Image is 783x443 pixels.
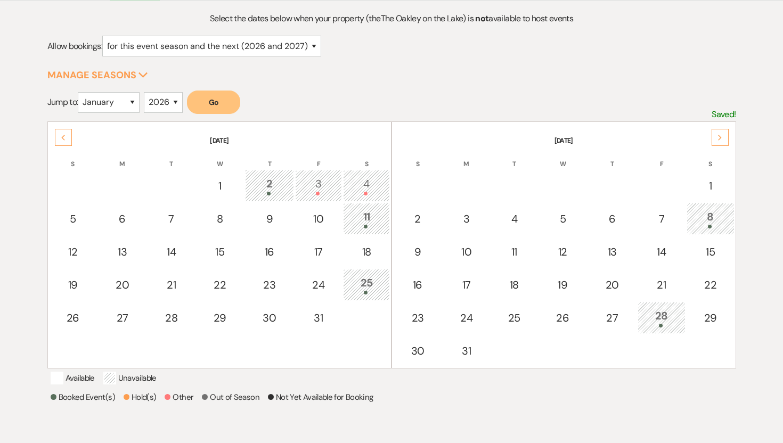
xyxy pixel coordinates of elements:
div: 29 [692,310,729,326]
div: 3 [301,176,336,195]
th: [DATE] [49,123,390,145]
th: T [491,146,538,169]
div: 26 [55,310,91,326]
div: 24 [449,310,484,326]
div: 8 [692,209,729,228]
div: 25 [349,275,384,294]
p: Out of Season [202,391,259,404]
div: 7 [154,211,189,227]
th: T [588,146,637,169]
div: 6 [104,211,141,227]
th: S [49,146,97,169]
th: [DATE] [393,123,735,145]
div: 20 [593,277,631,293]
th: T [148,146,195,169]
div: 19 [55,277,91,293]
div: 9 [399,244,436,260]
div: 13 [104,244,141,260]
div: 22 [692,277,729,293]
div: 5 [55,211,91,227]
div: 4 [349,176,384,195]
div: 25 [497,310,532,326]
div: 31 [449,343,484,359]
div: 17 [449,277,484,293]
span: Allow bookings: [47,40,102,52]
div: 16 [399,277,436,293]
p: Available [51,372,95,384]
div: 23 [399,310,436,326]
div: 28 [643,308,680,327]
div: 4 [497,211,532,227]
div: 2 [251,176,288,195]
th: W [196,146,244,169]
th: F [638,146,686,169]
div: 8 [202,211,238,227]
strong: not [475,13,488,24]
div: 10 [301,211,336,227]
th: M [98,146,147,169]
div: 30 [251,310,288,326]
div: 29 [202,310,238,326]
div: 1 [692,178,729,194]
th: W [539,146,586,169]
div: 2 [399,211,436,227]
p: Hold(s) [124,391,157,404]
div: 14 [643,244,680,260]
div: 6 [593,211,631,227]
div: 3 [449,211,484,227]
div: 26 [544,310,581,326]
div: 21 [643,277,680,293]
div: 11 [349,209,384,228]
th: T [245,146,294,169]
button: Go [187,91,240,114]
th: S [343,146,390,169]
div: 9 [251,211,288,227]
p: Not Yet Available for Booking [268,391,373,404]
p: Unavailable [103,372,157,384]
div: 19 [544,277,581,293]
div: 13 [593,244,631,260]
div: 23 [251,277,288,293]
div: 17 [301,244,336,260]
div: 27 [593,310,631,326]
div: 7 [643,211,680,227]
div: 12 [544,244,581,260]
div: 16 [251,244,288,260]
div: 18 [349,244,384,260]
div: 27 [104,310,141,326]
th: M [443,146,490,169]
p: Select the dates below when your property (the The Oakley on the Lake ) is available to host events [133,12,650,26]
button: Manage Seasons [47,70,148,80]
div: 1 [202,178,238,194]
div: 22 [202,277,238,293]
th: F [295,146,342,169]
th: S [393,146,442,169]
span: Jump to: [47,96,78,108]
div: 31 [301,310,336,326]
th: S [687,146,735,169]
div: 20 [104,277,141,293]
p: Booked Event(s) [51,391,115,404]
div: 18 [497,277,532,293]
div: 10 [449,244,484,260]
div: 15 [202,244,238,260]
p: Other [165,391,193,404]
div: 12 [55,244,91,260]
div: 28 [154,310,189,326]
div: 30 [399,343,436,359]
div: 14 [154,244,189,260]
div: 11 [497,244,532,260]
div: 5 [544,211,581,227]
p: Saved! [712,108,736,121]
div: 21 [154,277,189,293]
div: 24 [301,277,336,293]
div: 15 [692,244,729,260]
